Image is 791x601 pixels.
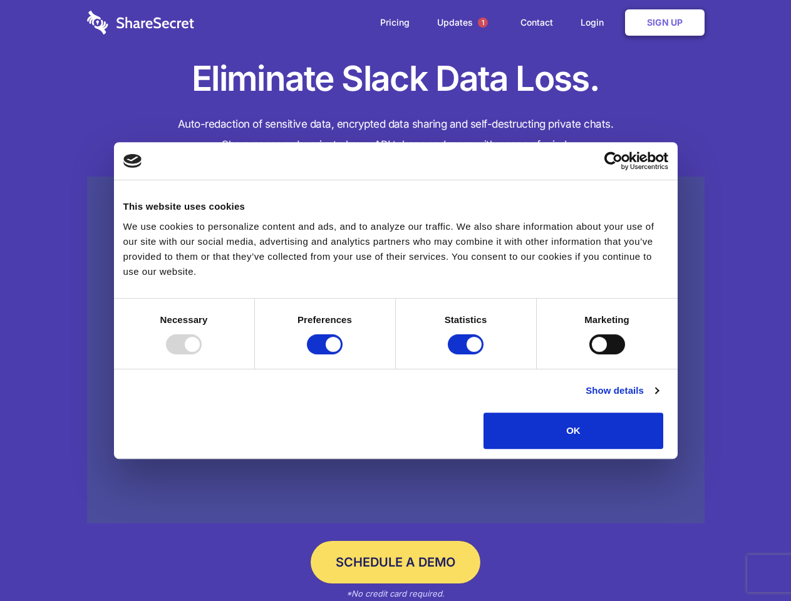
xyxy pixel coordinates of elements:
a: Show details [586,383,658,398]
a: Wistia video thumbnail [87,177,705,524]
h1: Eliminate Slack Data Loss. [87,56,705,101]
strong: Statistics [445,314,487,325]
a: Contact [508,3,566,42]
strong: Necessary [160,314,208,325]
em: *No credit card required. [346,588,445,598]
div: We use cookies to personalize content and ads, and to analyze our traffic. We also share informat... [123,219,668,279]
h4: Auto-redaction of sensitive data, encrypted data sharing and self-destructing private chats. Shar... [87,114,705,155]
strong: Marketing [584,314,629,325]
strong: Preferences [297,314,352,325]
span: 1 [478,18,488,28]
button: OK [483,413,663,449]
a: Schedule a Demo [311,541,480,583]
div: This website uses cookies [123,199,668,214]
a: Usercentrics Cookiebot - opens in a new window [559,152,668,170]
img: logo [123,154,142,168]
a: Login [568,3,623,42]
a: Sign Up [625,9,705,36]
img: logo-wordmark-white-trans-d4663122ce5f474addd5e946df7df03e33cb6a1c49d2221995e7729f52c070b2.svg [87,11,194,34]
a: Pricing [368,3,422,42]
